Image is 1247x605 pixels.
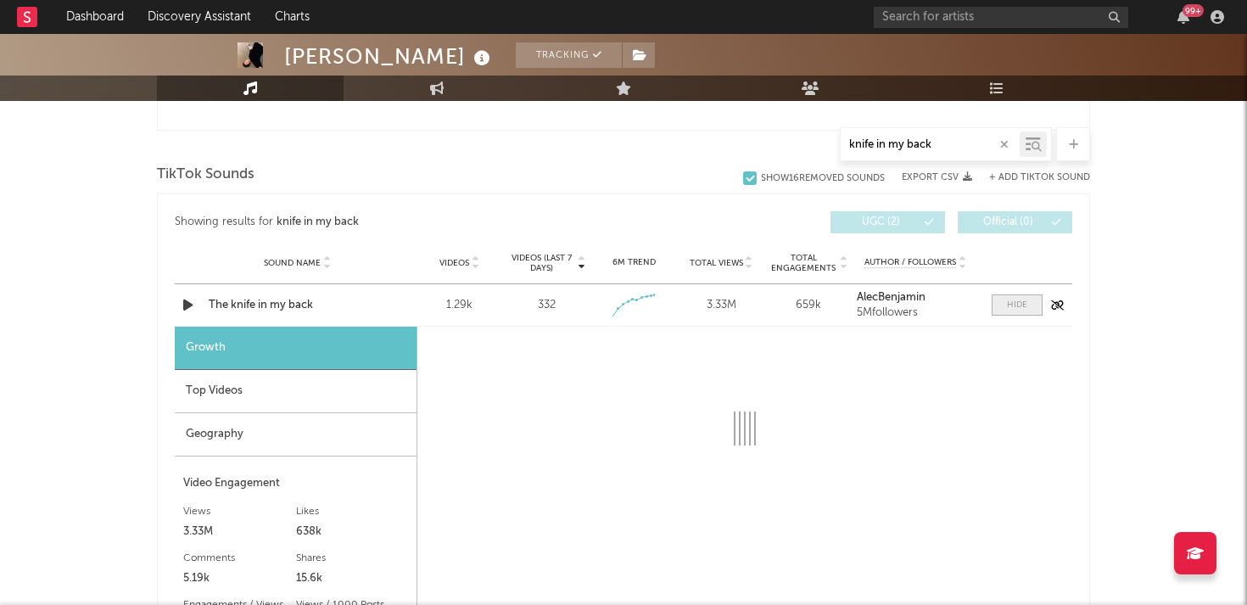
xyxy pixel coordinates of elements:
div: 1.29k [420,297,499,314]
div: 5.19k [183,569,296,589]
div: 659k [769,297,848,314]
div: 3.33M [183,522,296,542]
div: knife in my back [277,212,359,232]
span: Author / Followers [864,257,956,268]
div: Shares [296,548,409,569]
a: The knife in my back [209,297,386,314]
span: Videos (last 7 days) [507,253,576,273]
div: 3.33M [682,297,761,314]
button: Export CSV [902,172,972,182]
span: TikTok Sounds [157,165,254,185]
button: Tracking [516,42,622,68]
button: + Add TikTok Sound [989,173,1090,182]
div: 99 + [1183,4,1204,17]
span: Videos [439,258,469,268]
button: UGC(2) [830,211,945,233]
input: Search for artists [874,7,1128,28]
span: Total Engagements [769,253,838,273]
div: [PERSON_NAME] [284,42,495,70]
div: 5M followers [857,307,975,319]
div: Views [183,501,296,522]
input: Search by song name or URL [841,138,1020,152]
strong: AlecBenjamin [857,292,925,303]
button: 99+ [1177,10,1189,24]
div: Showing results for [175,211,623,233]
div: Geography [175,413,417,457]
div: Growth [175,327,417,370]
div: 6M Trend [595,256,674,269]
div: 332 [538,297,556,314]
button: Official(0) [958,211,1072,233]
div: Top Videos [175,370,417,413]
div: Likes [296,501,409,522]
span: Total Views [690,258,743,268]
a: AlecBenjamin [857,292,975,304]
div: Show 16 Removed Sounds [761,173,885,184]
span: Sound Name [264,258,321,268]
div: 638k [296,522,409,542]
span: UGC ( 2 ) [842,217,920,227]
div: Video Engagement [183,473,408,494]
div: Comments [183,548,296,569]
div: 15.6k [296,569,409,589]
button: + Add TikTok Sound [972,173,1090,182]
span: Official ( 0 ) [969,217,1047,227]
